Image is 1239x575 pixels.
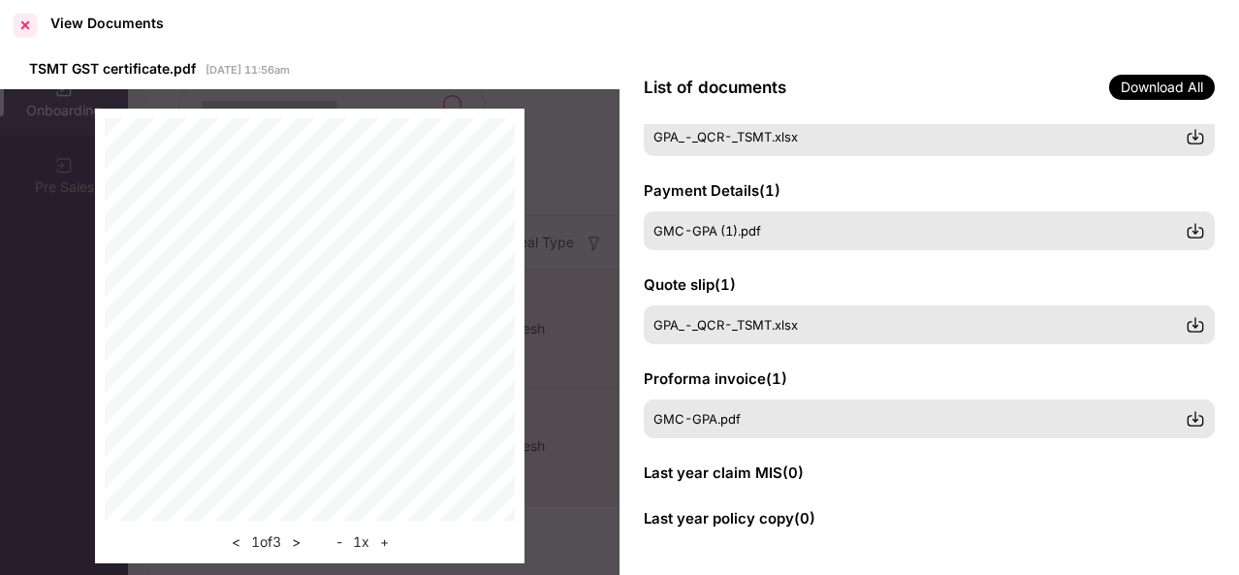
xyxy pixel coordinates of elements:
[226,530,306,554] div: 1 of 3
[286,530,306,554] button: >
[29,60,196,77] span: TSMT GST certificate.pdf
[653,317,798,333] span: GPA_-_QCR-_TSMT.xlsx
[331,530,348,554] button: -
[653,129,798,144] span: GPA_-_QCR-_TSMT.xlsx
[644,275,736,294] span: Quote slip ( 1 )
[1186,127,1205,146] img: svg+xml;base64,PHN2ZyBpZD0iRG93bmxvYWQtMzJ4MzIiIHhtbG5zPSJodHRwOi8vd3d3LnczLm9yZy8yMDAwL3N2ZyIgd2...
[1109,75,1215,100] span: Download All
[644,78,786,97] span: List of documents
[226,530,246,554] button: <
[50,15,164,31] div: View Documents
[1186,409,1205,429] img: svg+xml;base64,PHN2ZyBpZD0iRG93bmxvYWQtMzJ4MzIiIHhtbG5zPSJodHRwOi8vd3d3LnczLm9yZy8yMDAwL3N2ZyIgd2...
[644,181,780,200] span: Payment Details ( 1 )
[331,530,395,554] div: 1 x
[653,223,761,239] span: GMC-GPA (1).pdf
[1186,315,1205,335] img: svg+xml;base64,PHN2ZyBpZD0iRG93bmxvYWQtMzJ4MzIiIHhtbG5zPSJodHRwOi8vd3d3LnczLm9yZy8yMDAwL3N2ZyIgd2...
[644,463,804,482] span: Last year claim MIS ( 0 )
[644,509,815,527] span: Last year policy copy ( 0 )
[206,63,290,77] span: [DATE] 11:56am
[1186,221,1205,240] img: svg+xml;base64,PHN2ZyBpZD0iRG93bmxvYWQtMzJ4MzIiIHhtbG5zPSJodHRwOi8vd3d3LnczLm9yZy8yMDAwL3N2ZyIgd2...
[653,411,741,427] span: GMC-GPA.pdf
[644,369,787,388] span: Proforma invoice ( 1 )
[374,530,395,554] button: +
